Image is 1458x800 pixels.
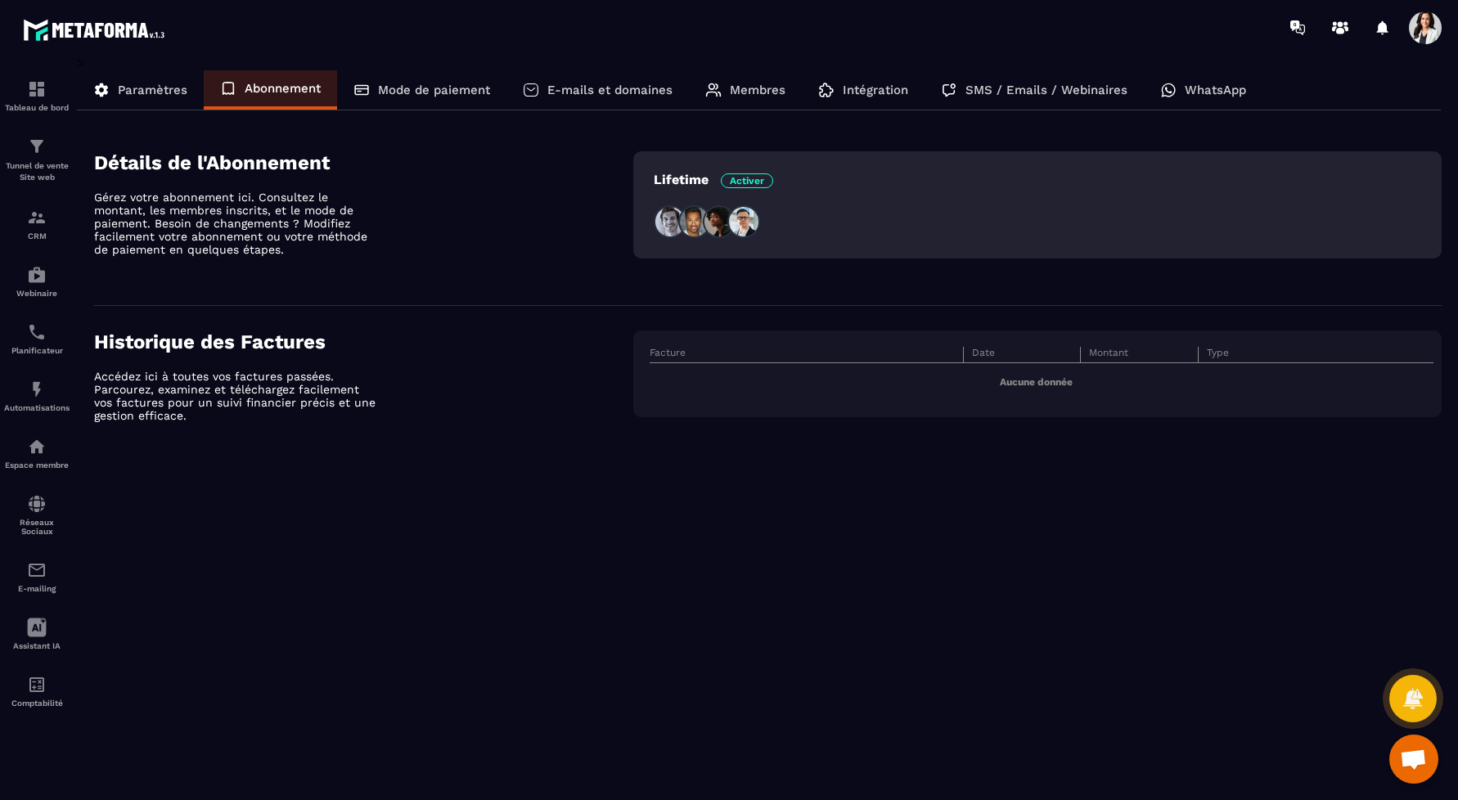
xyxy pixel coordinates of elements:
[94,151,633,174] h4: Détails de l'Abonnement
[721,173,773,188] span: Activer
[4,425,70,482] a: automationsautomationsEspace membre
[4,67,70,124] a: formationformationTableau de bord
[4,403,70,412] p: Automatisations
[27,137,47,156] img: formation
[4,289,70,298] p: Webinaire
[963,347,1081,363] th: Date
[27,265,47,285] img: automations
[4,663,70,720] a: accountantaccountantComptabilité
[77,55,1442,471] div: >
[4,482,70,548] a: social-networksocial-networkRéseaux Sociaux
[94,370,380,422] p: Accédez ici à toutes vos factures passées. Parcourez, examinez et téléchargez facilement vos fact...
[654,172,773,187] p: Lifetime
[1389,735,1438,784] div: Ouvrir le chat
[965,83,1127,97] p: SMS / Emails / Webinaires
[654,205,686,238] img: people1
[27,322,47,342] img: scheduler
[4,196,70,253] a: formationformationCRM
[4,253,70,310] a: automationsautomationsWebinaire
[4,518,70,536] p: Réseaux Sociaux
[678,205,711,238] img: people2
[245,81,321,96] p: Abonnement
[23,15,170,45] img: logo
[94,330,633,353] h4: Historique des Factures
[4,346,70,355] p: Planificateur
[27,494,47,514] img: social-network
[547,83,673,97] p: E-mails et domaines
[4,160,70,183] p: Tunnel de vente Site web
[27,380,47,399] img: automations
[4,231,70,240] p: CRM
[843,83,908,97] p: Intégration
[27,79,47,99] img: formation
[703,205,736,238] img: people3
[27,675,47,694] img: accountant
[650,347,963,363] th: Facture
[730,83,785,97] p: Membres
[27,437,47,456] img: automations
[4,367,70,425] a: automationsautomationsAutomatisations
[4,605,70,663] a: Assistant IA
[4,461,70,470] p: Espace membre
[118,83,187,97] p: Paramètres
[650,363,1433,402] td: Aucune donnée
[4,548,70,605] a: emailemailE-mailing
[378,83,490,97] p: Mode de paiement
[27,560,47,580] img: email
[727,205,760,238] img: people4
[4,310,70,367] a: schedulerschedulerPlanificateur
[4,103,70,112] p: Tableau de bord
[4,699,70,708] p: Comptabilité
[4,641,70,650] p: Assistant IA
[1185,83,1246,97] p: WhatsApp
[27,208,47,227] img: formation
[94,191,380,256] p: Gérez votre abonnement ici. Consultez le montant, les membres inscrits, et le mode de paiement. B...
[1199,347,1433,363] th: Type
[4,584,70,593] p: E-mailing
[1081,347,1199,363] th: Montant
[4,124,70,196] a: formationformationTunnel de vente Site web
